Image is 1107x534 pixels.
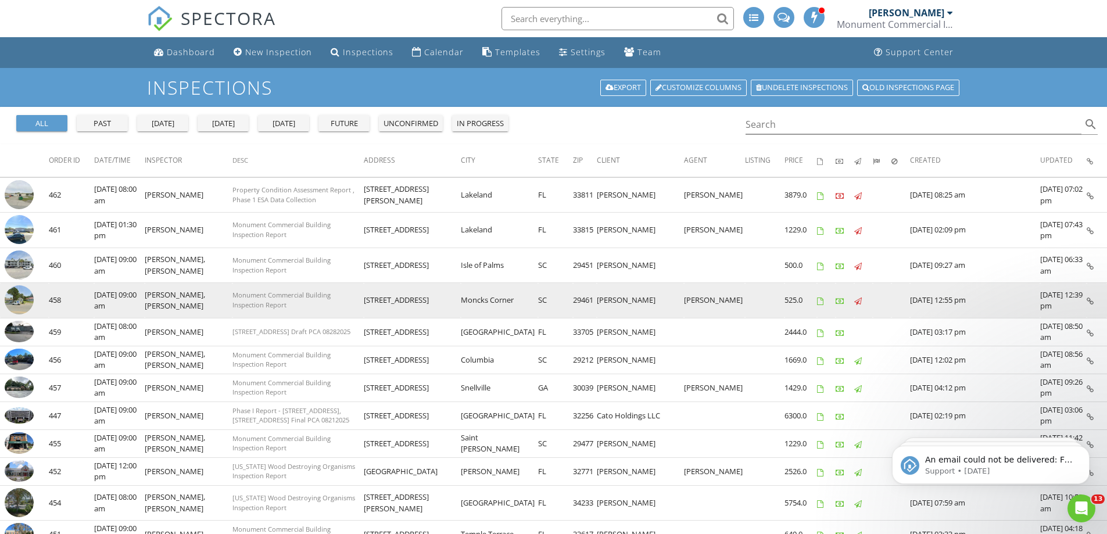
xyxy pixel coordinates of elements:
td: [PERSON_NAME] [684,213,745,248]
td: 5754.0 [784,485,817,521]
td: [PERSON_NAME] [597,213,684,248]
img: 9347118%2Fcover_photos%2FjxeHeYxDh1mZ11tHfIzl%2Fsmall.jpg [5,321,34,343]
td: FL [538,485,573,521]
td: Snellville [461,374,538,402]
td: Lakeland [461,213,538,248]
td: Moncks Corner [461,283,538,318]
td: 33815 [573,213,597,248]
td: [GEOGRAPHIC_DATA] [461,402,538,429]
td: [PERSON_NAME] [597,429,684,457]
td: 33811 [573,177,597,213]
div: Support Center [886,46,954,58]
th: Inspector: Not sorted. [145,144,232,177]
span: Date/Time [94,155,131,165]
td: 455 [49,429,94,457]
td: 3879.0 [784,177,817,213]
td: Lakeland [461,177,538,213]
span: Client [597,155,620,165]
span: Listing [745,155,771,165]
td: GA [538,374,573,402]
img: streetview [5,285,34,314]
td: 447 [49,402,94,429]
img: 9274424%2Fcover_photos%2FJT6KUrQnlD256P90ZbIo%2Fsmall.jpg [5,349,34,371]
th: Created: Not sorted. [910,144,1040,177]
a: Old inspections page [857,80,959,96]
td: [STREET_ADDRESS] [364,374,460,402]
button: [DATE] [258,115,309,131]
span: [STREET_ADDRESS] Draft PCA 08282025 [232,327,350,336]
span: [US_STATE] Wood Destroying Organisms Inspection Report [232,462,355,481]
i: search [1084,117,1098,131]
td: 461 [49,213,94,248]
img: streetview [5,488,34,517]
td: [DATE] 02:19 pm [910,402,1040,429]
td: [DATE] 09:00 am [94,374,145,402]
td: 500.0 [784,248,817,283]
td: [DATE] 12:55 pm [910,283,1040,318]
td: [GEOGRAPHIC_DATA] [461,318,538,346]
a: Calendar [407,42,468,63]
td: [DATE] 12:02 pm [910,346,1040,374]
a: Templates [478,42,545,63]
td: [PERSON_NAME], [PERSON_NAME] [145,485,232,521]
td: [DATE] 06:33 am [1040,248,1087,283]
td: [PERSON_NAME] [597,346,684,374]
td: [STREET_ADDRESS] [364,318,460,346]
td: [DATE] 08:00 am [94,485,145,521]
td: 6300.0 [784,402,817,429]
td: FL [538,457,573,485]
td: [DATE] 07:02 pm [1040,177,1087,213]
td: 2444.0 [784,318,817,346]
td: [PERSON_NAME] [597,318,684,346]
span: [US_STATE] Wood Destroying Organisms Inspection Report [232,493,355,512]
h1: Inspections [147,77,961,98]
span: 13 [1091,494,1105,504]
td: [DATE] 01:30 pm [94,213,145,248]
div: Monument Commercial Inspections [837,19,953,30]
iframe: Intercom live chat [1067,494,1095,522]
span: Address [364,155,395,165]
td: [STREET_ADDRESS] [364,429,460,457]
span: Phase I Report - [STREET_ADDRESS], [STREET_ADDRESS] Final PCA 08212025 [232,406,349,425]
a: Settings [554,42,610,63]
td: [DATE] 09:26 pm [1040,374,1087,402]
td: [PERSON_NAME] [597,457,684,485]
td: Cato Holdings LLC [597,402,684,429]
button: unconfirmed [379,115,443,131]
td: [PERSON_NAME] [597,374,684,402]
th: Paid: Not sorted. [836,144,854,177]
td: [DATE] 09:00 am [94,283,145,318]
img: streetview [5,250,34,279]
th: Agreements signed: Not sorted. [817,144,836,177]
td: [PERSON_NAME], [PERSON_NAME] [145,429,232,457]
span: Inspector [145,155,182,165]
td: [PERSON_NAME] [684,283,745,318]
td: Columbia [461,346,538,374]
a: New Inspection [229,42,317,63]
td: [DATE] 07:59 am [910,485,1040,521]
th: City: Not sorted. [461,144,538,177]
div: Team [637,46,661,58]
th: Canceled: Not sorted. [891,144,910,177]
button: future [318,115,370,131]
td: [PERSON_NAME] [461,457,538,485]
td: [DATE] 12:39 pm [1040,283,1087,318]
td: Saint [PERSON_NAME] [461,429,538,457]
td: 1429.0 [784,374,817,402]
img: 9195058%2Fcover_photos%2FA4cTb4daLJfB2HVGL0p6%2Fsmall.jpg [5,407,34,424]
td: [STREET_ADDRESS] [364,283,460,318]
td: [PERSON_NAME] [145,213,232,248]
td: [DATE] 09:00 am [94,248,145,283]
td: [DATE] 08:00 am [94,318,145,346]
td: SC [538,283,573,318]
th: Order ID: Not sorted. [49,144,94,177]
button: in progress [452,115,508,131]
input: Search everything... [501,7,734,30]
td: [STREET_ADDRESS][PERSON_NAME] [364,177,460,213]
input: Search [746,115,1082,134]
div: New Inspection [245,46,312,58]
th: Zip: Not sorted. [573,144,597,177]
div: [DATE] [202,118,244,130]
td: [DATE] 08:56 am [1040,346,1087,374]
